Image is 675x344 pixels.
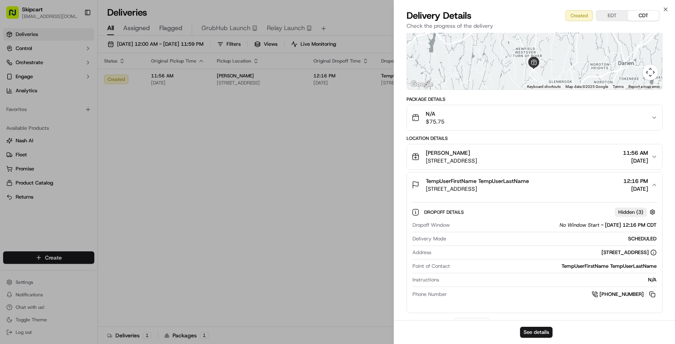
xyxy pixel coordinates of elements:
span: Pylon [78,133,95,138]
a: 💻API Documentation [63,110,129,124]
a: Report a map error [628,84,660,89]
a: [PHONE_NUMBER] [592,290,657,299]
div: SCHEDULED [449,235,657,242]
span: 11:56 AM [623,149,648,157]
button: [PERSON_NAME][STREET_ADDRESS]11:56 AM[DATE] [407,144,662,169]
div: Delivery Activity [407,319,449,326]
span: Delivery Mode [412,235,446,242]
span: Dropoff Window [412,222,450,229]
a: Powered byPylon [55,132,95,138]
span: - [601,222,603,229]
span: [STREET_ADDRESS] [426,157,477,165]
button: TempUserFirstName TempUserLastName[STREET_ADDRESS]12:16 PM[DATE] [407,172,662,197]
span: Address [412,249,431,256]
span: Delivery Details [407,9,472,22]
div: Start new chat [27,75,128,82]
button: CDT [628,11,659,21]
div: Package Details [407,96,662,102]
a: Terms (opens in new tab) [613,84,624,89]
a: 📗Knowledge Base [5,110,63,124]
span: [PHONE_NUMBER] [599,291,644,298]
span: [DATE] 12:16 PM CDT [605,222,657,229]
span: [DATE] [623,157,648,165]
span: 12:16 PM [623,177,648,185]
span: Phone Number [412,291,447,298]
span: [PERSON_NAME] [426,149,470,157]
img: Google [409,79,435,90]
div: We're available if you need us! [27,82,99,89]
span: Map data ©2025 Google [565,84,608,89]
button: N/A$75.75 [407,105,662,130]
span: No Window Start [560,222,599,229]
img: Nash [8,8,23,23]
div: 💻 [66,114,72,120]
div: 📗 [8,114,14,120]
span: N/A [426,110,445,118]
div: TempUserFirstName TempUserLastName [453,263,657,270]
button: Hidden (3) [615,207,657,217]
input: Got a question? Start typing here... [20,50,141,59]
p: Check the progress of the delivery [407,22,662,30]
span: Instructions [412,276,439,283]
button: See details [520,327,553,338]
span: $75.75 [426,118,445,125]
div: TempUserFirstName TempUserLastName[STREET_ADDRESS]12:16 PM[DATE] [407,197,662,313]
span: Hidden ( 3 ) [618,209,643,216]
p: Welcome 👋 [8,31,142,44]
button: Add Event [454,318,489,327]
span: API Documentation [74,113,126,121]
img: 1736555255976-a54dd68f-1ca7-489b-9aae-adbdc363a1c4 [8,75,22,89]
span: TempUserFirstName TempUserLastName [426,177,529,185]
div: N/A [442,276,657,283]
a: Open this area in Google Maps (opens a new window) [409,79,435,90]
button: Map camera controls [643,64,658,80]
span: [DATE] [623,185,648,193]
span: Point of Contact [412,263,450,270]
div: [STREET_ADDRESS] [601,249,657,256]
button: Start new chat [133,77,142,86]
span: [STREET_ADDRESS] [426,185,529,193]
span: Knowledge Base [16,113,60,121]
button: EDT [596,11,628,21]
span: Dropoff Details [424,209,465,215]
button: Keyboard shortcuts [527,84,561,90]
div: Location Details [407,135,662,142]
